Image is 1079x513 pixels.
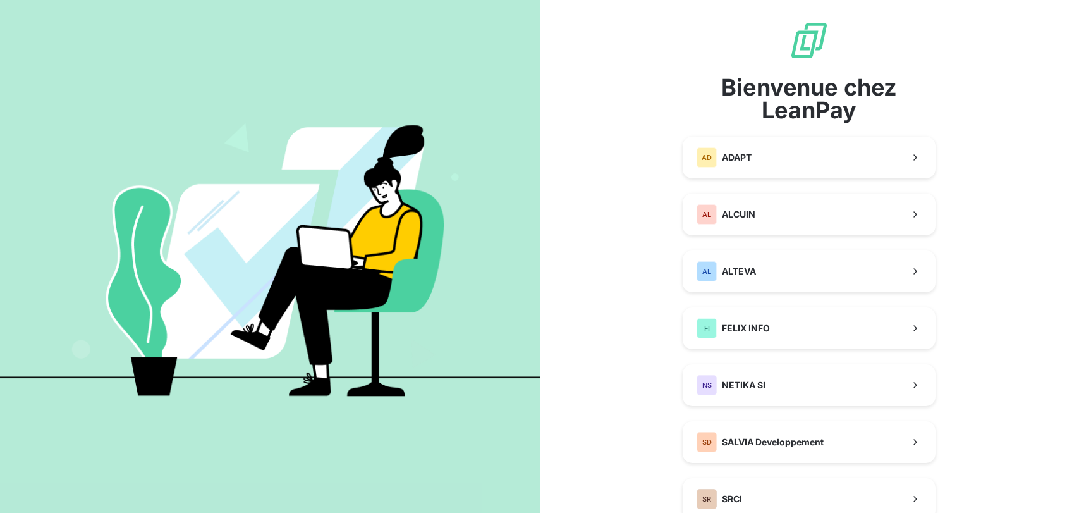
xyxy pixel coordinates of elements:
span: FELIX INFO [722,322,770,335]
span: ALTEVA [722,265,756,278]
div: AL [697,204,717,225]
span: ADAPT [722,151,752,164]
img: logo sigle [789,20,829,61]
div: AD [697,147,717,168]
div: SD [697,432,717,452]
button: FIFELIX INFO [683,307,936,349]
button: NSNETIKA SI [683,364,936,406]
div: SR [697,489,717,509]
button: ADADAPT [683,137,936,178]
div: NS [697,375,717,395]
span: SALVIA Developpement [722,436,824,448]
div: FI [697,318,717,338]
span: NETIKA SI [722,379,765,392]
div: AL [697,261,717,281]
span: SRCI [722,493,742,505]
span: ALCUIN [722,208,755,221]
span: Bienvenue chez LeanPay [683,76,936,121]
button: ALALCUIN [683,194,936,235]
button: SDSALVIA Developpement [683,421,936,463]
button: ALALTEVA [683,250,936,292]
